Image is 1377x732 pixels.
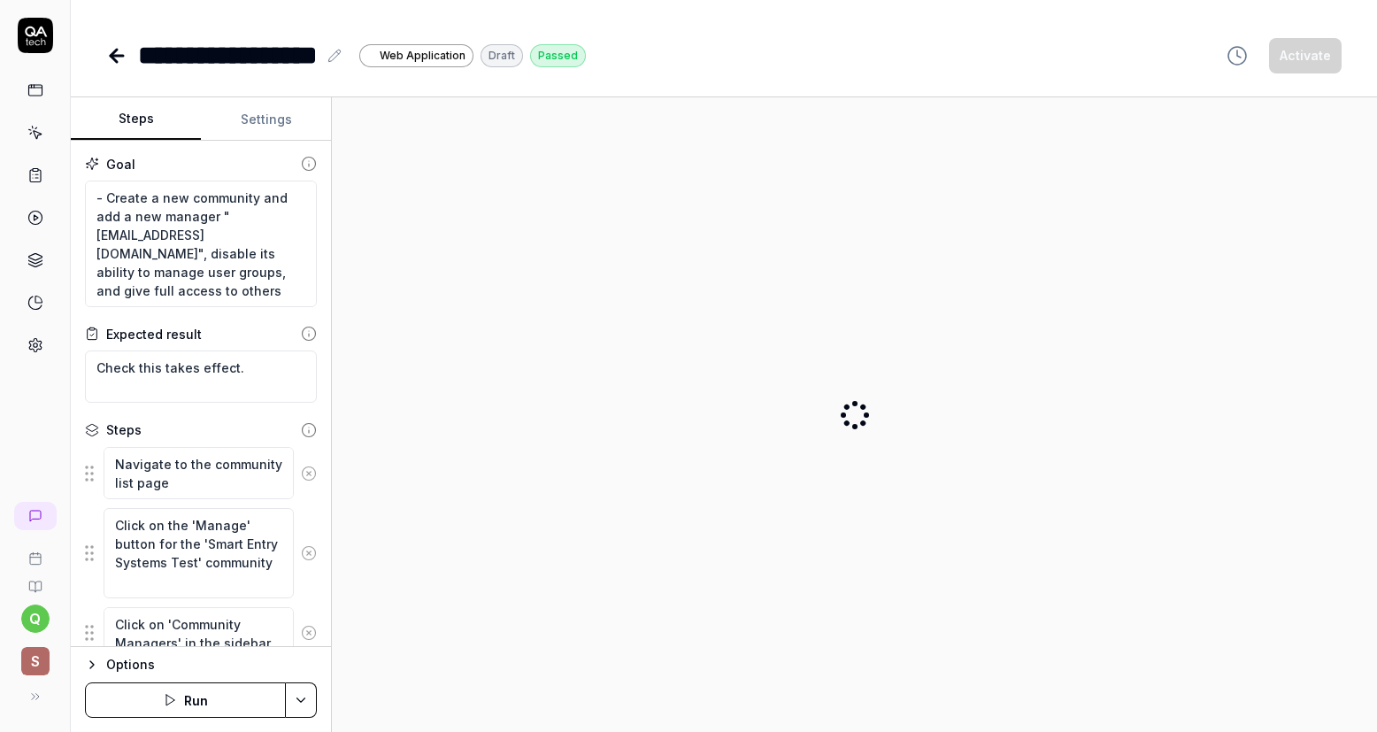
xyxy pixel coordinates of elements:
[14,502,57,530] a: New conversation
[85,682,286,718] button: Run
[71,98,201,141] button: Steps
[85,606,317,660] div: Suggestions
[106,325,202,343] div: Expected result
[530,44,586,67] div: Passed
[106,155,135,173] div: Goal
[7,633,63,679] button: S
[380,48,465,64] span: Web Application
[106,420,142,439] div: Steps
[481,44,523,67] div: Draft
[1269,38,1342,73] button: Activate
[201,98,331,141] button: Settings
[294,615,323,651] button: Remove step
[7,537,63,566] a: Book a call with us
[21,647,50,675] span: S
[294,536,323,571] button: Remove step
[1216,38,1258,73] button: View version history
[106,654,317,675] div: Options
[85,507,317,598] div: Suggestions
[294,456,323,491] button: Remove step
[85,446,317,500] div: Suggestions
[7,566,63,594] a: Documentation
[359,43,473,67] a: Web Application
[85,654,317,675] button: Options
[21,605,50,633] button: q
